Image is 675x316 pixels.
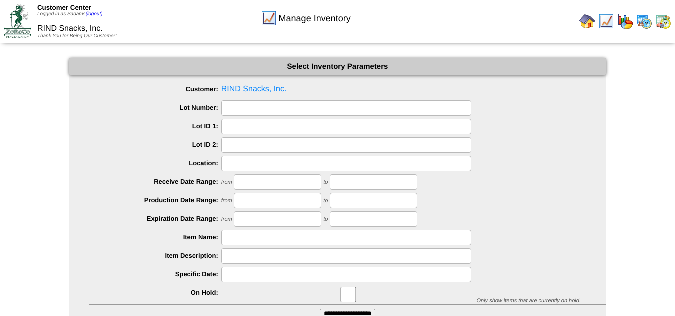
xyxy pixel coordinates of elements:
[89,141,221,148] label: Lot ID 2:
[636,13,652,29] img: calendarprod.gif
[89,233,221,241] label: Item Name:
[221,216,232,222] span: from
[37,11,103,17] span: Logged in as Sadams
[89,252,221,259] label: Item Description:
[476,298,580,304] span: Only show items that are currently on hold.
[89,289,221,296] label: On Hold:
[323,179,328,185] span: to
[89,104,221,111] label: Lot Number:
[4,4,31,38] img: ZoRoCo_Logo(Green%26Foil)%20jpg.webp
[37,4,91,11] span: Customer Center
[323,198,328,204] span: to
[89,82,606,97] span: RIND Snacks, Inc.
[221,198,232,204] span: from
[89,159,221,167] label: Location:
[617,13,633,29] img: graph.gif
[37,24,103,33] span: RIND Snacks, Inc.
[579,13,595,29] img: home.gif
[323,216,328,222] span: to
[69,58,606,75] div: Select Inventory Parameters
[89,196,221,204] label: Production Date Range:
[89,122,221,130] label: Lot ID 1:
[89,178,221,185] label: Receive Date Range:
[598,13,614,29] img: line_graph.gif
[89,85,221,93] label: Customer:
[261,10,277,26] img: line_graph.gif
[37,33,117,39] span: Thank You for Being Our Customer!
[86,11,103,17] a: (logout)
[89,270,221,278] label: Specific Date:
[279,13,351,24] span: Manage Inventory
[221,179,232,185] span: from
[655,13,671,29] img: calendarinout.gif
[89,215,221,222] label: Expiration Date Range:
